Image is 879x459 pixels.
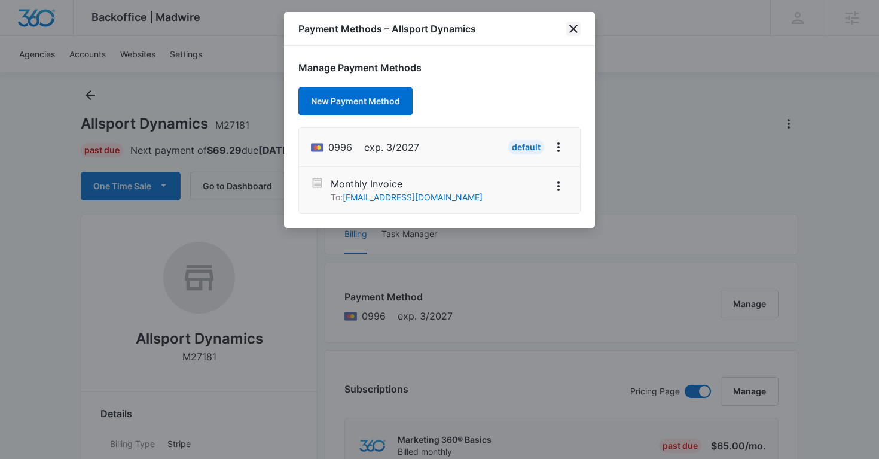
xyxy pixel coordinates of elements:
span: exp. 3/2027 [364,140,419,154]
h1: Payment Methods – Allsport Dynamics [298,22,476,36]
button: View More [549,177,568,196]
p: To: [331,191,483,203]
a: [EMAIL_ADDRESS][DOMAIN_NAME] [343,192,483,202]
button: close [566,22,581,36]
button: View More [549,138,568,157]
button: New Payment Method [298,87,413,115]
span: Mastercard ending with [328,140,352,154]
p: Monthly Invoice [331,177,483,191]
div: Default [508,140,544,154]
h1: Manage Payment Methods [298,60,581,75]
